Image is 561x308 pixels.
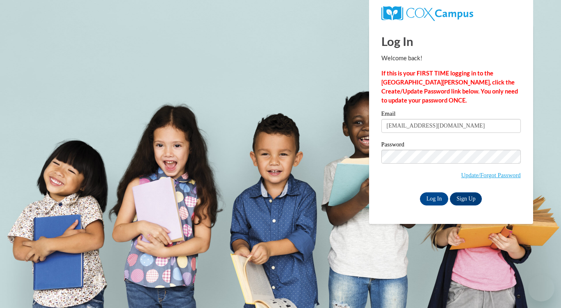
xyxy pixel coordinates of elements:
[420,192,449,205] input: Log In
[450,192,482,205] a: Sign Up
[461,172,521,178] a: Update/Forgot Password
[381,6,473,21] img: COX Campus
[528,275,554,301] iframe: Button to launch messaging window
[381,54,521,63] p: Welcome back!
[381,141,521,150] label: Password
[381,33,521,50] h1: Log In
[381,111,521,119] label: Email
[381,6,521,21] a: COX Campus
[381,70,518,104] strong: If this is your FIRST TIME logging in to the [GEOGRAPHIC_DATA][PERSON_NAME], click the Create/Upd...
